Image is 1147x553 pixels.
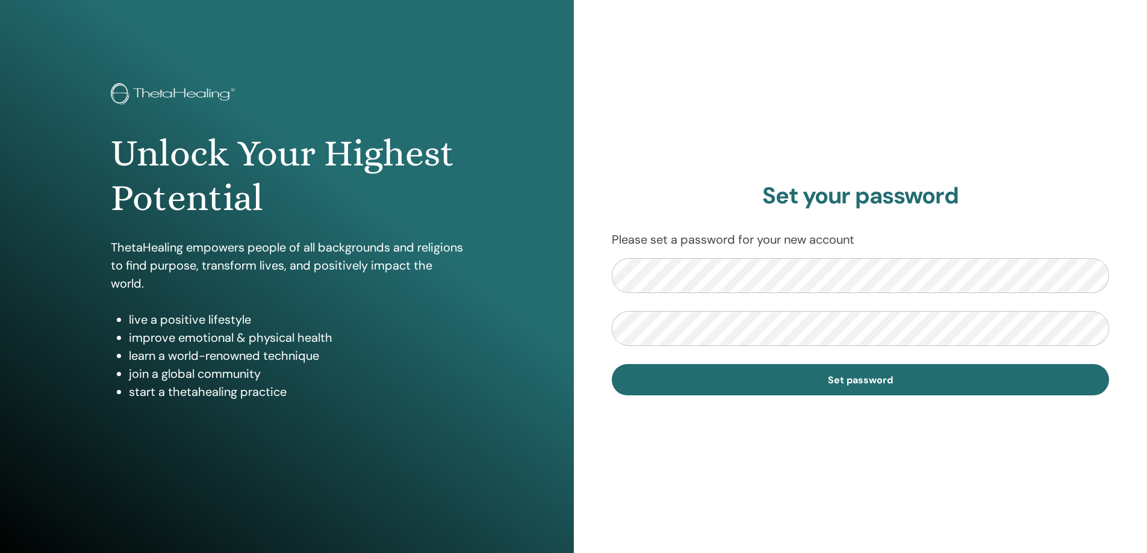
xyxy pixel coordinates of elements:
li: join a global community [129,365,463,383]
li: improve emotional & physical health [129,329,463,347]
h2: Set your password [612,182,1110,210]
li: start a thetahealing practice [129,383,463,401]
li: learn a world-renowned technique [129,347,463,365]
p: ThetaHealing empowers people of all backgrounds and religions to find purpose, transform lives, a... [111,238,463,292]
button: Set password [612,364,1110,395]
span: Set password [828,374,893,386]
h1: Unlock Your Highest Potential [111,131,463,221]
p: Please set a password for your new account [612,230,1110,249]
li: live a positive lifestyle [129,310,463,329]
